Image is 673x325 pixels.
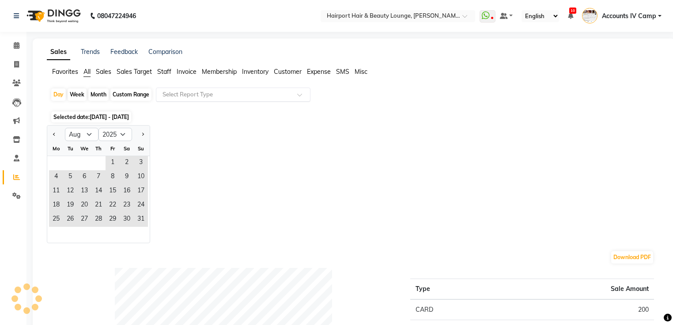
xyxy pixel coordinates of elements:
select: Select month [65,128,98,141]
b: 08047224946 [97,4,136,28]
span: 2 [120,156,134,170]
span: Inventory [242,68,268,76]
div: Tuesday, August 5, 2025 [63,170,77,184]
div: Thursday, August 14, 2025 [91,184,106,199]
div: Monday, August 4, 2025 [49,170,63,184]
span: 26 [63,213,77,227]
div: Friday, August 1, 2025 [106,156,120,170]
div: Saturday, August 23, 2025 [120,199,134,213]
td: CARD [410,299,514,320]
div: Friday, August 15, 2025 [106,184,120,199]
span: 3 [134,156,148,170]
button: Previous month [51,127,58,141]
span: Customer [274,68,302,76]
span: 29 [106,213,120,227]
span: 30 [120,213,134,227]
a: Comparison [148,48,182,56]
select: Select year [98,128,132,141]
a: Sales [47,44,70,60]
div: Saturday, August 2, 2025 [120,156,134,170]
span: 8 [106,170,120,184]
div: Tu [63,141,77,156]
div: Thursday, August 21, 2025 [91,199,106,213]
span: Selected date: [51,111,131,122]
div: Tuesday, August 19, 2025 [63,199,77,213]
span: 5 [63,170,77,184]
span: 18 [49,199,63,213]
a: Feedback [110,48,138,56]
span: 20 [77,199,91,213]
span: 27 [77,213,91,227]
span: 1 [106,156,120,170]
span: 16 [120,184,134,199]
span: 19 [63,199,77,213]
span: All [83,68,91,76]
span: 6 [77,170,91,184]
div: Custom Range [110,88,151,101]
span: 11 [49,184,63,199]
span: 24 [134,199,148,213]
div: Friday, August 29, 2025 [106,213,120,227]
div: Fr [106,141,120,156]
div: Thursday, August 28, 2025 [91,213,106,227]
span: 14 [91,184,106,199]
div: Friday, August 22, 2025 [106,199,120,213]
div: We [77,141,91,156]
div: Wednesday, August 27, 2025 [77,213,91,227]
div: Sunday, August 24, 2025 [134,199,148,213]
div: Sa [120,141,134,156]
img: logo [23,4,83,28]
span: 25 [49,213,63,227]
div: Tuesday, August 26, 2025 [63,213,77,227]
button: Download PDF [611,251,653,264]
div: Mo [49,141,63,156]
span: 15 [106,184,120,199]
div: Day [51,88,66,101]
span: 17 [134,184,148,199]
div: Month [88,88,109,101]
div: Tuesday, August 12, 2025 [63,184,77,199]
div: Sunday, August 3, 2025 [134,156,148,170]
td: 200 [514,299,654,320]
span: 13 [77,184,91,199]
div: Monday, August 25, 2025 [49,213,63,227]
div: Sunday, August 17, 2025 [134,184,148,199]
button: Next month [139,127,146,141]
span: Misc [355,68,367,76]
span: Favorites [52,68,78,76]
div: Monday, August 18, 2025 [49,199,63,213]
span: [DATE] - [DATE] [90,114,129,120]
span: 12 [63,184,77,199]
img: Accounts IV Camp [582,8,597,23]
span: Accounts IV Camp [602,11,656,21]
div: Sunday, August 31, 2025 [134,213,148,227]
div: Saturday, August 9, 2025 [120,170,134,184]
div: Th [91,141,106,156]
span: Sales [96,68,111,76]
th: Type [410,279,514,300]
span: Staff [157,68,171,76]
span: 4 [49,170,63,184]
div: Saturday, August 16, 2025 [120,184,134,199]
div: Wednesday, August 6, 2025 [77,170,91,184]
span: 22 [106,199,120,213]
div: Thursday, August 7, 2025 [91,170,106,184]
span: Invoice [177,68,197,76]
a: Trends [81,48,100,56]
div: Su [134,141,148,156]
div: Week [68,88,87,101]
div: Friday, August 8, 2025 [106,170,120,184]
span: Membership [202,68,237,76]
div: Sunday, August 10, 2025 [134,170,148,184]
span: 9 [120,170,134,184]
span: Expense [307,68,331,76]
th: Sale Amount [514,279,654,300]
div: Wednesday, August 13, 2025 [77,184,91,199]
span: 10 [569,8,576,14]
span: 23 [120,199,134,213]
span: 28 [91,213,106,227]
span: 10 [134,170,148,184]
span: 21 [91,199,106,213]
span: Sales Target [117,68,152,76]
div: Monday, August 11, 2025 [49,184,63,199]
